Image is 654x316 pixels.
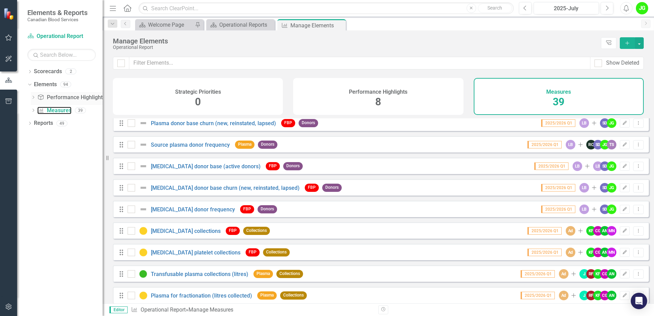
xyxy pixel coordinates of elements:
[600,118,610,128] div: SD
[487,5,502,11] span: Search
[600,183,610,193] div: SD
[593,269,603,279] div: KF
[281,119,295,127] span: FBP
[151,120,276,127] a: Plasma donor base churn (new, reinstated, lapsed)
[139,205,147,213] img: Not Defined
[299,119,318,127] span: Donors
[600,226,610,236] div: AN
[600,269,610,279] div: CG
[586,226,596,236] div: KF
[534,162,568,170] span: 2025/2026 Q1
[219,21,273,29] div: Operational Reports
[536,4,597,13] div: 2025-July
[579,183,589,193] div: LB
[34,68,62,76] a: Scorecards
[175,89,221,95] h4: Strategic Priorities
[521,292,555,299] span: 2025/2026 Q1
[606,59,639,67] div: Show Deleted
[541,206,575,213] span: 2025/2026 Q1
[607,205,616,214] div: JG
[579,291,589,300] div: J
[139,291,147,300] img: Caution
[280,291,307,299] span: Collections
[586,248,596,257] div: KF
[607,161,616,171] div: JG
[65,69,76,75] div: 2
[113,37,598,45] div: Manage Elements
[546,89,571,95] h4: Measures
[631,293,647,309] div: Open Intercom Messenger
[290,21,344,30] div: Manage Elements
[527,249,562,256] span: 2025/2026 Q1
[283,162,303,170] span: Donors
[246,248,260,256] span: FBP
[258,205,277,213] span: Donors
[148,21,193,29] div: Welcome Page
[600,161,610,171] div: SD
[349,89,407,95] h4: Performance Highlights
[579,269,589,279] div: J
[478,3,512,13] button: Search
[607,248,616,257] div: MN
[208,21,273,29] a: Operational Reports
[266,162,280,170] span: FBP
[139,141,147,149] img: Not Defined
[151,228,221,234] a: [MEDICAL_DATA] collections
[151,292,252,299] a: Plasma for fractionation (litres collected)
[151,249,240,256] a: [MEDICAL_DATA] platelet collections
[151,142,230,148] a: Source plasma donor frequency
[37,107,71,115] a: Measures
[593,140,603,149] div: SD
[113,45,598,50] div: Operational Report
[586,140,596,149] div: RC
[243,227,270,235] span: Collections
[27,49,96,61] input: Search Below...
[139,184,147,192] img: Not Defined
[636,2,648,14] button: JG
[553,96,564,108] span: 39
[34,81,57,89] a: Elements
[607,118,616,128] div: JG
[235,141,254,148] span: Plasma
[27,9,88,17] span: Elements & Reports
[322,184,342,192] span: Donors
[276,270,303,278] span: Collections
[139,248,147,256] img: Caution
[258,141,277,148] span: Donors
[305,184,319,192] span: FBP
[263,248,290,256] span: Collections
[226,227,240,235] span: FBP
[253,270,273,278] span: Plasma
[566,140,575,149] div: LB
[573,161,582,171] div: LB
[151,206,235,213] a: [MEDICAL_DATA] donor frequency
[137,21,193,29] a: Welcome Page
[607,269,616,279] div: AN
[3,8,15,20] img: ClearPoint Strategy
[566,248,575,257] div: Ad
[600,140,610,149] div: JG
[240,205,254,213] span: FBP
[131,306,373,314] div: » Manage Measures
[75,107,86,113] div: 39
[527,227,562,235] span: 2025/2026 Q1
[607,291,616,300] div: AN
[586,291,596,300] div: RF
[195,96,201,108] span: 0
[151,163,261,170] a: [MEDICAL_DATA] donor base (active donors)
[139,2,514,14] input: Search ClearPoint...
[257,291,277,299] span: Plasma
[37,94,105,102] a: Performance Highlights
[541,184,575,192] span: 2025/2026 Q1
[27,17,88,22] small: Canadian Blood Services
[151,271,248,277] a: Transfusable plasma collections (litres)
[593,248,603,257] div: CG
[27,32,96,40] a: Operational Report
[151,185,300,191] a: [MEDICAL_DATA] donor base churn (new, reinstated, lapsed)
[56,120,67,126] div: 49
[109,306,128,313] span: Editor
[541,119,575,127] span: 2025/2026 Q1
[559,269,568,279] div: Ad
[607,183,616,193] div: JG
[375,96,381,108] span: 8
